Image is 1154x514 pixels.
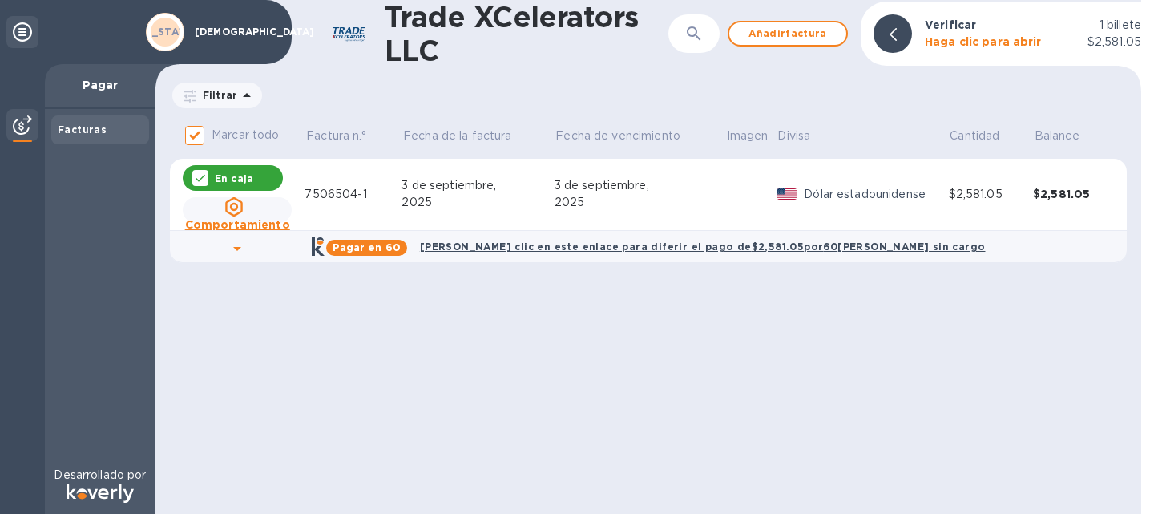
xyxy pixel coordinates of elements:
font: Desarrollado por [54,468,146,481]
font: 60 [823,241,837,253]
font: Verificar [925,18,976,31]
font: [PERSON_NAME] clic en este enlace para diferir el pago de [420,241,752,253]
font: Fecha de la factura [403,129,512,142]
font: Pagar en 60 [333,241,401,253]
font: [US_STATE] [133,26,198,38]
button: Añadirfactura [728,21,848,47]
img: Logo [67,484,134,503]
font: [DEMOGRAPHIC_DATA] [195,26,314,38]
span: Balance [1035,127,1100,144]
font: En caja [215,172,253,184]
span: Fecha de la factura [403,127,533,144]
font: Comportamiento [185,218,290,231]
span: Divisa [777,127,810,144]
font: [PERSON_NAME] sin cargo [837,241,985,253]
font: Añadir [748,27,785,39]
font: Marcar todo [212,128,279,141]
span: Cantidad [950,127,1020,144]
span: Imagen [727,127,769,144]
font: Haga clic para abrir [925,35,1042,48]
font: 1 billete [1100,18,1141,31]
font: $2,581.05 [752,241,805,253]
font: $2,581.05 [949,188,1003,200]
font: 2025 [555,196,585,208]
font: $2,581.05 [1087,35,1141,48]
font: Filtrar [203,89,237,101]
font: por [804,241,823,253]
span: Factura n.° [306,127,387,144]
span: Fecha de vencimiento [555,127,701,144]
font: 7506504-1 [305,188,366,200]
font: Cantidad [950,129,999,142]
font: Facturas [58,123,107,136]
font: 2025 [401,196,432,208]
font: Pagar [83,79,119,91]
font: factura [785,27,826,39]
font: $2,581.05 [1033,188,1090,200]
img: Dólar estadounidense [777,188,798,200]
font: 3 de septiembre, [555,179,649,192]
font: Imagen [727,129,769,142]
font: Balance [1035,129,1079,142]
font: 3 de septiembre, [401,179,496,192]
font: Fecha de vencimiento [555,129,680,142]
font: Dólar estadounidense [804,188,926,200]
font: Factura n.° [306,129,366,142]
font: Divisa [777,129,810,142]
